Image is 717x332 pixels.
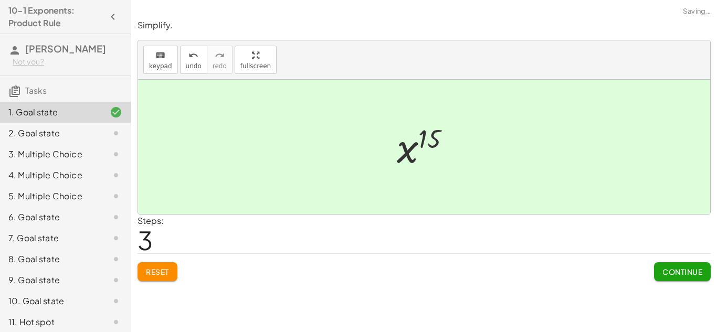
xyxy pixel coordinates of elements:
button: Reset [138,262,177,281]
div: 4. Multiple Choice [8,169,93,181]
span: Continue [662,267,702,276]
span: Tasks [25,85,47,96]
span: Saving… [683,6,711,17]
span: 3 [138,224,153,256]
div: Not you? [13,57,122,67]
h4: 10-1 Exponents: Product Rule [8,4,103,29]
i: Task not started. [110,169,122,181]
div: 6. Goal state [8,211,93,223]
i: Task finished and correct. [110,106,122,119]
div: 7. Goal state [8,232,93,244]
div: 2. Goal state [8,127,93,140]
span: fullscreen [240,62,271,70]
i: keyboard [155,49,165,62]
i: Task not started. [110,316,122,328]
button: redoredo [207,46,233,74]
div: 11. Hot spot [8,316,93,328]
button: keyboardkeypad [143,46,178,74]
i: Task not started. [110,232,122,244]
div: 1. Goal state [8,106,93,119]
div: 9. Goal state [8,274,93,286]
div: 5. Multiple Choice [8,190,93,202]
div: 3. Multiple Choice [8,148,93,160]
p: Simplify. [138,19,711,31]
i: Task not started. [110,253,122,265]
i: undo [188,49,198,62]
button: undoundo [180,46,207,74]
div: 8. Goal state [8,253,93,265]
i: redo [215,49,225,62]
span: [PERSON_NAME] [25,42,106,55]
i: Task not started. [110,127,122,140]
i: Task not started. [110,274,122,286]
button: Continue [654,262,711,281]
span: redo [213,62,227,70]
label: Steps: [138,215,164,226]
i: Task not started. [110,148,122,160]
i: Task not started. [110,295,122,307]
span: Reset [146,267,169,276]
i: Task not started. [110,190,122,202]
span: keypad [149,62,172,70]
span: undo [186,62,202,70]
i: Task not started. [110,211,122,223]
button: fullscreen [235,46,277,74]
div: 10. Goal state [8,295,93,307]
